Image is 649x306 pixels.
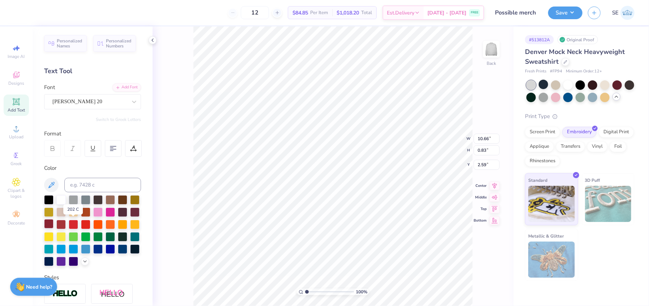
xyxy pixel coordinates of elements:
[525,127,560,138] div: Screen Print
[528,232,564,240] span: Metallic & Glitter
[337,9,359,17] span: $1,018.20
[525,112,635,121] div: Print Type
[612,9,619,17] span: SE
[44,66,141,76] div: Text Tool
[474,183,487,188] span: Center
[612,6,635,20] a: SE
[112,83,141,92] div: Add Font
[528,176,547,184] span: Standard
[566,68,602,75] span: Minimum Order: 12 +
[8,220,25,226] span: Decorate
[548,7,582,19] button: Save
[356,289,367,295] span: 100 %
[484,42,499,56] img: Back
[361,9,372,17] span: Total
[487,60,496,67] div: Back
[525,141,554,152] div: Applique
[525,156,560,167] div: Rhinestones
[474,195,487,200] span: Middle
[599,127,634,138] div: Digital Print
[96,117,141,122] button: Switch to Greek Letters
[525,68,546,75] span: Fresh Prints
[474,206,487,211] span: Top
[106,38,132,49] span: Personalized Numbers
[241,6,269,19] input: – –
[387,9,414,17] span: Est. Delivery
[4,188,29,199] span: Clipart & logos
[44,273,141,282] div: Styles
[52,290,78,298] img: Stroke
[528,186,575,222] img: Standard
[587,141,607,152] div: Vinyl
[310,9,328,17] span: Per Item
[474,218,487,223] span: Bottom
[528,242,575,278] img: Metallic & Glitter
[427,9,466,17] span: [DATE] - [DATE]
[57,38,82,49] span: Personalized Names
[525,47,625,66] span: Denver Mock Neck Heavyweight Sweatshirt
[620,6,635,20] img: Shirley Evaleen B
[9,134,24,140] span: Upload
[8,107,25,113] span: Add Text
[525,35,554,44] div: # 513812A
[44,130,142,138] div: Format
[585,186,632,222] img: 3D Puff
[8,54,25,59] span: Image AI
[44,83,55,92] label: Font
[8,80,24,86] span: Designs
[64,178,141,192] input: e.g. 7428 c
[556,141,585,152] div: Transfers
[562,127,597,138] div: Embroidery
[44,164,141,172] div: Color
[293,9,308,17] span: $84.85
[63,204,83,214] div: 202 C
[99,289,125,298] img: Shadow
[610,141,627,152] div: Foil
[550,68,562,75] span: # FP94
[585,176,600,184] span: 3D Puff
[471,10,478,15] span: FREE
[490,5,543,20] input: Untitled Design
[26,284,52,290] strong: Need help?
[11,161,22,167] span: Greek
[558,35,598,44] div: Original Proof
